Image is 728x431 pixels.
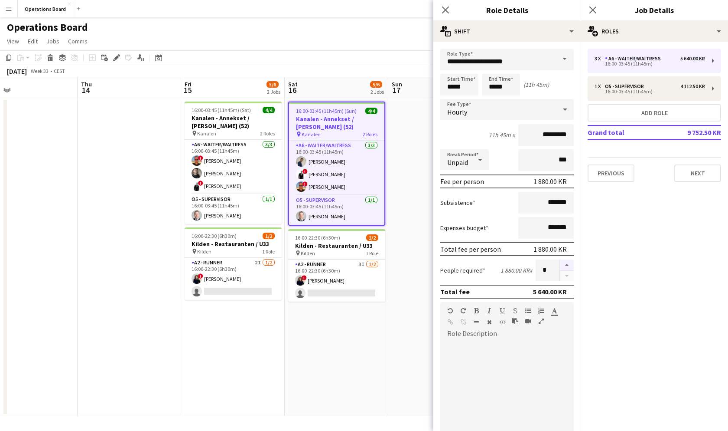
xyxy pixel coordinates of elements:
button: Text Color [551,307,557,314]
h3: Kanalen - Annekset / [PERSON_NAME] (52) [185,114,282,130]
app-job-card: 16:00-03:45 (11h45m) (Sat)4/4Kanalen - Annekset / [PERSON_NAME] (52) Kanalen2 RolesA6 - WAITER/WA... [185,102,282,224]
span: 1 Role [262,248,275,255]
span: Thu [81,80,92,88]
span: ! [302,181,308,187]
span: 4/4 [365,108,377,114]
button: HTML Code [499,319,505,326]
span: Kilden [301,250,315,257]
div: 16:00-03:45 (11h45m) [595,62,705,66]
span: Edit [28,37,38,45]
span: Kanalen [197,130,216,137]
div: A6 - WAITER/WAITRESS [605,56,664,62]
a: View [3,36,23,47]
span: 16:00-22:30 (6h30m) [192,233,237,239]
div: O5 - SUPERVISOR [605,83,647,89]
span: Week 33 [29,68,50,74]
span: 1 Role [366,250,378,257]
app-card-role: O5 - SUPERVISOR1/116:00-03:45 (11h45m)[PERSON_NAME] [185,194,282,224]
span: Sun [392,80,402,88]
div: 2 Jobs [370,89,384,95]
button: Paste as plain text [512,318,518,325]
app-job-card: 16:00-03:45 (11h45m) (Sun)4/4Kanalen - Annekset / [PERSON_NAME] (52) Kanalen2 RolesA6 - WAITER/WA... [288,102,385,226]
button: Previous [588,165,634,182]
div: Total fee per person [440,245,501,253]
h3: Role Details [433,4,581,16]
span: 4/4 [263,107,275,113]
button: Fullscreen [538,318,544,325]
span: 5/6 [266,81,279,88]
div: 16:00-22:30 (6h30m)1/2Kilden - Restauranten / U33 Kilden1 RoleA2 - RUNNER2I1/216:00-22:30 (6h30m)... [185,227,282,300]
div: CEST [54,68,65,74]
span: 15 [183,85,192,95]
span: 5/6 [370,81,382,88]
span: 2 Roles [260,130,275,137]
span: 16:00-03:45 (11h45m) (Sat) [192,107,251,113]
h3: Job Details [581,4,728,16]
span: 16 [287,85,298,95]
button: Strikethrough [512,307,518,314]
div: 3 x [595,56,605,62]
button: Increase [560,260,574,271]
button: Undo [447,307,453,314]
div: 5 640.00 KR [533,287,567,296]
button: Horizontal Line [473,319,479,326]
span: Comms [68,37,88,45]
span: Kanalen [302,131,321,138]
span: ! [302,275,307,280]
button: Ordered List [538,307,544,314]
button: Add role [588,104,721,122]
div: 11h 45m x [489,131,515,139]
h3: Kanalen - Annekset / [PERSON_NAME] (52) [289,115,384,131]
div: 1 880.00 KR [533,177,567,186]
span: 16:00-22:30 (6h30m) [295,234,340,241]
span: 14 [80,85,92,95]
button: Underline [499,307,505,314]
div: 5 640.00 KR [680,56,705,62]
button: Bold [473,307,479,314]
button: Redo [460,307,466,314]
h3: Kilden - Restauranten / U33 [288,242,385,250]
label: People required [440,266,485,274]
span: ! [198,273,203,279]
span: 1/2 [263,233,275,239]
div: Shift [433,21,581,42]
app-card-role: A6 - WAITER/WAITRESS3/316:00-03:45 (11h45m)[PERSON_NAME]![PERSON_NAME]![PERSON_NAME] [289,141,384,195]
td: 9 752.50 KR [666,125,721,139]
a: Edit [24,36,41,47]
a: Comms [65,36,91,47]
label: Subsistence [440,199,475,207]
div: Total fee [440,287,470,296]
div: [DATE] [7,67,27,76]
span: Kilden [197,248,211,255]
app-card-role: A6 - WAITER/WAITRESS3/316:00-03:45 (11h45m)![PERSON_NAME][PERSON_NAME]![PERSON_NAME] [185,140,282,194]
button: Clear Formatting [486,319,492,326]
span: Fri [185,80,192,88]
span: ! [198,155,203,161]
div: 2 Jobs [267,89,280,95]
app-job-card: 16:00-22:30 (6h30m)1/2Kilden - Restauranten / U33 Kilden1 RoleA2 - RUNNER3I1/216:00-22:30 (6h30m)... [288,229,385,302]
label: Expenses budget [440,224,488,232]
button: Unordered List [525,307,531,314]
span: Jobs [46,37,59,45]
span: ! [302,169,308,174]
span: Sat [288,80,298,88]
div: (11h 45m) [523,81,549,89]
h1: Operations Board [7,21,88,34]
a: Jobs [43,36,63,47]
span: 2 Roles [363,131,377,138]
app-card-role: A2 - RUNNER2I1/216:00-22:30 (6h30m)![PERSON_NAME] [185,258,282,300]
button: Operations Board [18,0,73,17]
span: Hourly [447,108,467,116]
div: 16:00-03:45 (11h45m) [595,89,705,94]
div: 1 880.00 KR [533,245,567,253]
span: ! [198,181,203,186]
div: 1 880.00 KR x [500,266,532,274]
td: Grand total [588,125,666,139]
span: 16:00-03:45 (11h45m) (Sun) [296,108,357,114]
button: Italic [486,307,492,314]
span: 17 [390,85,402,95]
span: View [7,37,19,45]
